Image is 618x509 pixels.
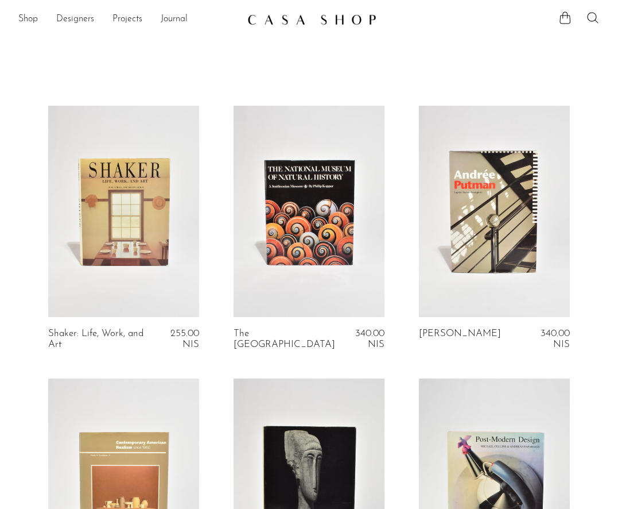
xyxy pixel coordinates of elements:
a: Designers [56,12,94,27]
a: Shaker: Life, Work, and Art [48,329,147,350]
a: Shop [18,12,38,27]
a: Journal [161,12,188,27]
nav: Desktop navigation [18,10,238,29]
ul: NEW HEADER MENU [18,10,238,29]
a: The [GEOGRAPHIC_DATA] [234,329,335,350]
span: 340.00 NIS [541,329,570,349]
a: [PERSON_NAME] [419,329,501,350]
span: 340.00 NIS [355,329,384,349]
a: Projects [112,12,142,27]
span: 255.00 NIS [170,329,199,349]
